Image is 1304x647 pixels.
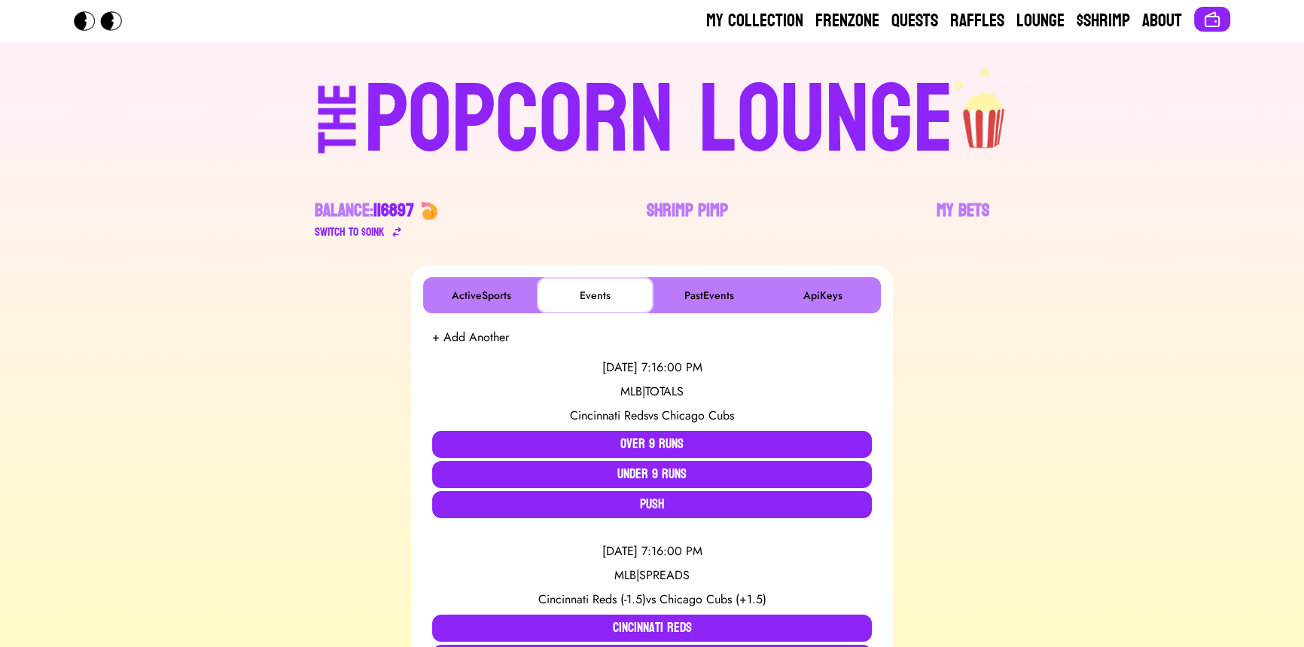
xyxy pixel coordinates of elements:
[315,223,385,241] div: Switch to $ OINK
[540,280,650,310] button: Events
[432,566,872,584] div: MLB | SPREADS
[937,199,989,241] a: My Bets
[315,199,414,223] div: Balance:
[432,461,872,488] button: Under 9 Runs
[420,202,438,220] img: 🍤
[432,407,872,425] div: vs
[1016,9,1065,33] a: Lounge
[647,199,728,241] a: Shrimp Pimp
[706,9,803,33] a: My Collection
[373,194,414,227] span: 116897
[1077,9,1130,33] a: $Shrimp
[432,328,509,346] button: + Add Another
[767,280,878,310] button: ApiKeys
[432,383,872,401] div: MLB | TOTALS
[538,591,646,608] span: Cincinnati Reds (-1.5)
[188,66,1116,169] a: THEPOPCORN LOUNGEpopcorn
[950,9,1004,33] a: Raffles
[312,84,366,184] div: THE
[660,591,766,608] span: Chicago Cubs (+1.5)
[1203,11,1221,29] img: Connect wallet
[432,615,872,642] button: Cincinnati Reds
[570,407,648,424] span: Cincinnati Reds
[891,9,938,33] a: Quests
[432,491,872,518] button: Push
[426,280,537,310] button: ActiveSports
[432,591,872,609] div: vs
[432,431,872,458] button: Over 9 Runs
[364,72,954,169] div: POPCORN LOUNGE
[432,542,872,560] div: [DATE] 7:16:00 PM
[1142,9,1182,33] a: About
[74,11,134,31] img: Popcorn
[654,280,764,310] button: PastEvents
[432,359,872,377] div: [DATE] 7:16:00 PM
[662,407,734,424] span: Chicago Cubs
[954,66,1016,151] img: popcorn
[815,9,879,33] a: Frenzone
